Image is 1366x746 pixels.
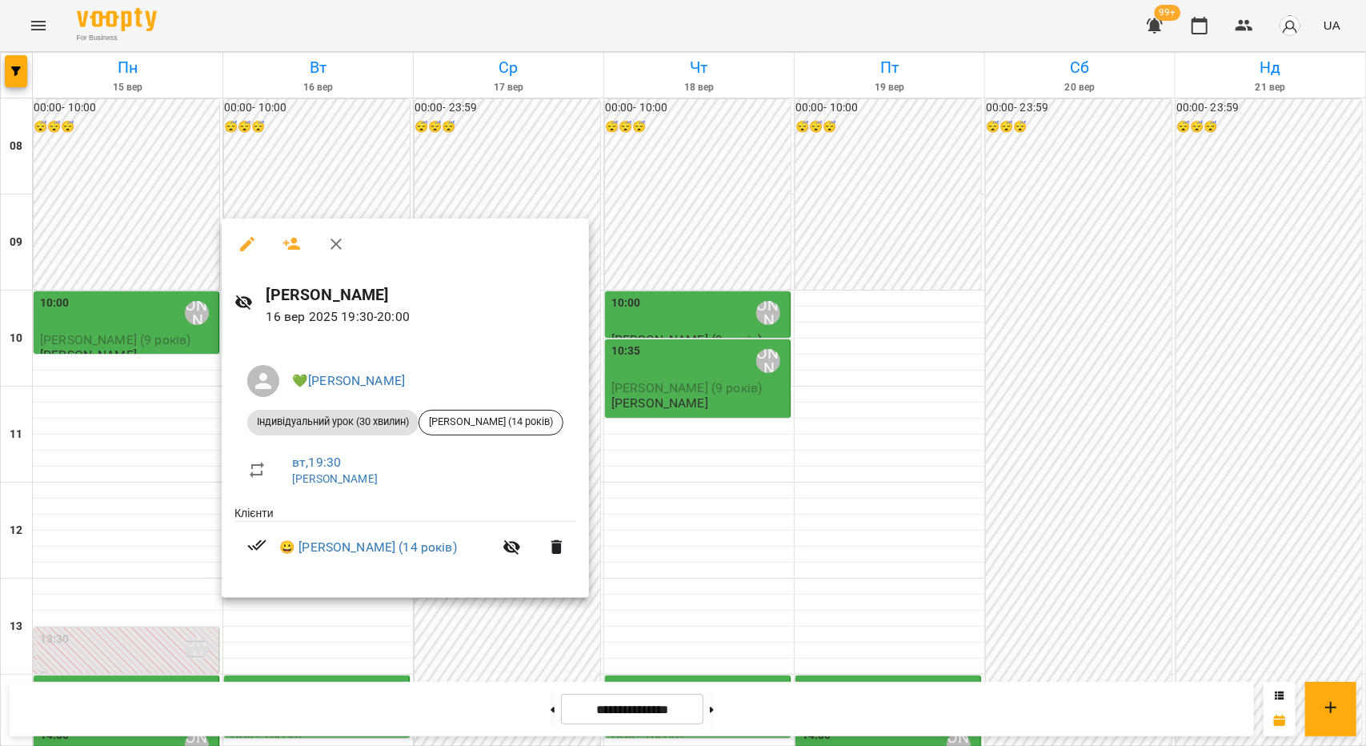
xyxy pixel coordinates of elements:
[292,373,405,388] a: 💚[PERSON_NAME]
[247,535,266,555] svg: Візит сплачено
[419,410,563,435] div: [PERSON_NAME] (14 років)
[266,283,576,307] h6: [PERSON_NAME]
[234,505,576,580] ul: Клієнти
[247,415,419,429] span: Індивідуальний урок (30 хвилин)
[292,472,378,485] a: [PERSON_NAME]
[292,455,341,470] a: вт , 19:30
[266,307,576,327] p: 16 вер 2025 19:30 - 20:00
[279,538,457,557] a: 😀 [PERSON_NAME] (14 років)
[419,415,563,429] span: [PERSON_NAME] (14 років)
